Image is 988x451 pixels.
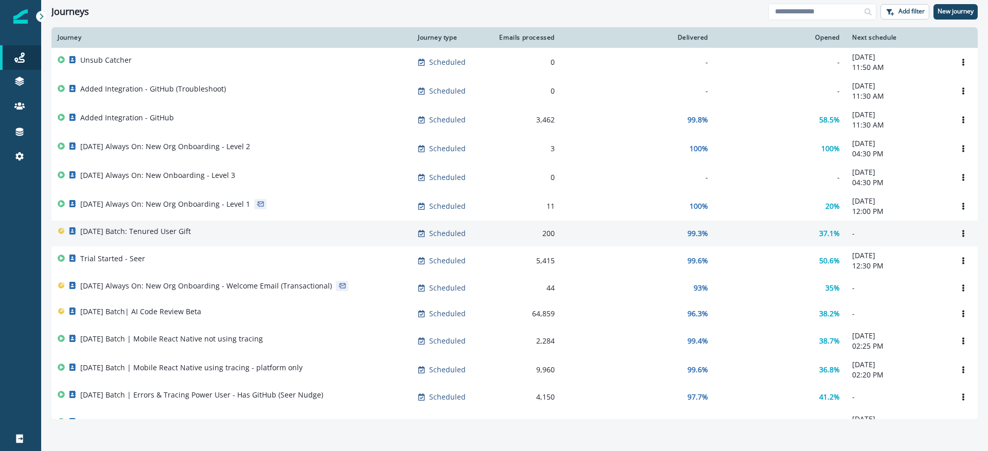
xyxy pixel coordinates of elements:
[495,336,555,346] div: 2,284
[852,309,943,319] p: -
[429,143,466,154] p: Scheduled
[80,363,303,373] p: [DATE] Batch | Mobile React Native using tracing - platform only
[825,201,840,211] p: 20%
[852,206,943,217] p: 12:00 PM
[819,336,840,346] p: 38.7%
[429,115,466,125] p: Scheduled
[955,226,972,241] button: Options
[495,309,555,319] div: 64,859
[80,141,250,152] p: [DATE] Always On: New Org Onboarding - Level 2
[687,392,708,402] p: 97.7%
[898,8,925,15] p: Add filter
[429,309,466,319] p: Scheduled
[819,365,840,375] p: 36.8%
[429,392,466,402] p: Scheduled
[80,390,323,400] p: [DATE] Batch | Errors & Tracing Power User - Has GitHub (Seer Nudge)
[955,141,972,156] button: Options
[819,228,840,239] p: 37.1%
[80,334,263,344] p: [DATE] Batch | Mobile React Native not using tracing
[955,55,972,70] button: Options
[819,392,840,402] p: 41.2%
[852,370,943,380] p: 02:20 PM
[852,62,943,73] p: 11:50 AM
[955,389,972,405] button: Options
[80,306,201,317] p: [DATE] Batch| AI Code Review Beta
[687,336,708,346] p: 99.4%
[819,309,840,319] p: 38.2%
[495,256,555,266] div: 5,415
[852,120,943,130] p: 11:30 AM
[955,333,972,349] button: Options
[51,246,978,275] a: Trial Started - SeerScheduled5,41599.6%50.6%[DATE]12:30 PMOptions
[429,201,466,211] p: Scheduled
[852,91,943,101] p: 11:30 AM
[80,417,320,427] p: [DATE] Batch | Errors & Tracing Power User - No GitHub (Logs Nudge)
[852,167,943,177] p: [DATE]
[880,4,929,20] button: Add filter
[852,331,943,341] p: [DATE]
[51,105,978,134] a: Added Integration - GitHubScheduled3,46299.8%58.5%[DATE]11:30 AMOptions
[955,112,972,128] button: Options
[429,57,466,67] p: Scheduled
[429,365,466,375] p: Scheduled
[58,33,405,42] div: Journey
[852,33,943,42] div: Next schedule
[955,170,972,185] button: Options
[495,201,555,211] div: 11
[938,8,974,15] p: New journey
[51,221,978,246] a: [DATE] Batch: Tenured User GiftScheduled20099.3%37.1%-Options
[690,201,708,211] p: 100%
[51,275,978,301] a: [DATE] Always On: New Org Onboarding - Welcome Email (Transactional)Scheduled4493%35%-Options
[429,86,466,96] p: Scheduled
[852,177,943,188] p: 04:30 PM
[694,283,708,293] p: 93%
[852,110,943,120] p: [DATE]
[567,57,708,67] div: -
[852,283,943,293] p: -
[690,143,708,154] p: 100%
[429,283,466,293] p: Scheduled
[80,199,250,209] p: [DATE] Always On: New Org Onboarding - Level 1
[567,86,708,96] div: -
[51,410,978,439] a: [DATE] Batch | Errors & Tracing Power User - No GitHub (Logs Nudge)Scheduled3,51596.5%35.5%[DATE]...
[80,84,226,94] p: Added Integration - GitHub (Troubleshoot)
[51,301,978,327] a: [DATE] Batch| AI Code Review BetaScheduled64,85996.3%38.2%-Options
[495,172,555,183] div: 0
[955,253,972,268] button: Options
[819,115,840,125] p: 58.5%
[51,192,978,221] a: [DATE] Always On: New Org Onboarding - Level 1Scheduled11100%20%[DATE]12:00 PMOptions
[955,280,972,296] button: Options
[495,143,555,154] div: 3
[567,172,708,183] div: -
[80,254,145,264] p: Trial Started - Seer
[852,392,943,402] p: -
[720,172,840,183] div: -
[852,81,943,91] p: [DATE]
[51,6,89,17] h1: Journeys
[933,4,978,20] button: New journey
[51,355,978,384] a: [DATE] Batch | Mobile React Native using tracing - platform onlyScheduled9,96099.6%36.8%[DATE]02:...
[495,228,555,239] div: 200
[825,283,840,293] p: 35%
[418,33,483,42] div: Journey type
[495,365,555,375] div: 9,960
[687,228,708,239] p: 99.3%
[821,143,840,154] p: 100%
[687,365,708,375] p: 99.6%
[80,281,332,291] p: [DATE] Always On: New Org Onboarding - Welcome Email (Transactional)
[687,309,708,319] p: 96.3%
[852,138,943,149] p: [DATE]
[80,170,235,181] p: [DATE] Always On: New Onboarding - Level 3
[80,55,132,65] p: Unsub Catcher
[955,362,972,377] button: Options
[495,57,555,67] div: 0
[80,113,174,123] p: Added Integration - GitHub
[955,83,972,99] button: Options
[852,359,943,370] p: [DATE]
[852,52,943,62] p: [DATE]
[852,341,943,351] p: 02:25 PM
[852,250,943,261] p: [DATE]
[429,172,466,183] p: Scheduled
[51,327,978,355] a: [DATE] Batch | Mobile React Native not using tracingScheduled2,28499.4%38.7%[DATE]02:25 PMOptions
[495,33,555,42] div: Emails processed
